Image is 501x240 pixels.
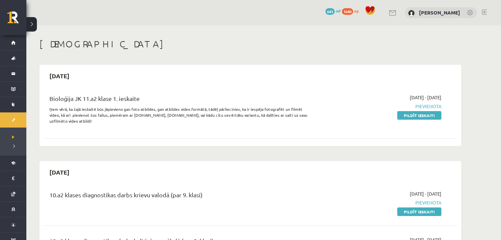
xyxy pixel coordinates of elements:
[336,8,341,13] span: mP
[49,190,307,203] div: 10.a2 klases diagnostikas darbs krievu valodā (par 9. klasi)
[49,94,307,106] div: Bioloģija JK 11.a2 klase 1. ieskaite
[397,111,441,120] a: Pildīt ieskaiti
[408,10,415,16] img: Amanda Neifelde
[354,8,358,13] span: xp
[317,199,441,206] span: Pievienota
[419,9,460,16] a: [PERSON_NAME]
[43,68,76,84] h2: [DATE]
[410,190,441,197] span: [DATE] - [DATE]
[49,106,307,124] p: Ņem vērā, ka šajā ieskaitē būs jāpievieno gan foto atbildes, gan atbildes video formātā, tādēļ pā...
[342,8,353,15] span: 1640
[397,207,441,216] a: Pildīt ieskaiti
[7,12,26,28] a: Rīgas 1. Tālmācības vidusskola
[325,8,335,15] span: 643
[40,38,461,50] h1: [DEMOGRAPHIC_DATA]
[410,94,441,101] span: [DATE] - [DATE]
[325,8,341,13] a: 643 mP
[342,8,362,13] a: 1640 xp
[43,164,76,180] h2: [DATE]
[317,103,441,110] span: Pievienota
